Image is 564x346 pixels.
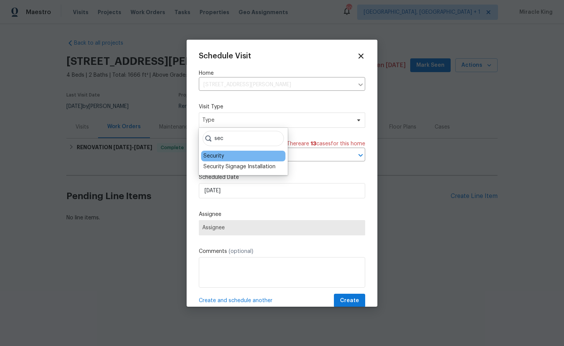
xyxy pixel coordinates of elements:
[287,140,365,148] span: There are case s for this home
[199,69,365,77] label: Home
[199,52,251,60] span: Schedule Visit
[202,116,351,124] span: Type
[199,174,365,181] label: Scheduled Date
[202,225,362,231] span: Assignee
[357,52,365,60] span: Close
[199,183,365,198] input: M/D/YYYY
[229,249,253,254] span: (optional)
[311,141,316,146] span: 13
[199,103,365,111] label: Visit Type
[199,297,272,304] span: Create and schedule another
[355,150,366,161] button: Open
[199,211,365,218] label: Assignee
[199,79,354,91] input: Enter in an address
[203,163,276,171] div: Security Signage Installation
[199,248,365,255] label: Comments
[203,152,224,160] div: Security
[340,296,359,306] span: Create
[334,294,365,308] button: Create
